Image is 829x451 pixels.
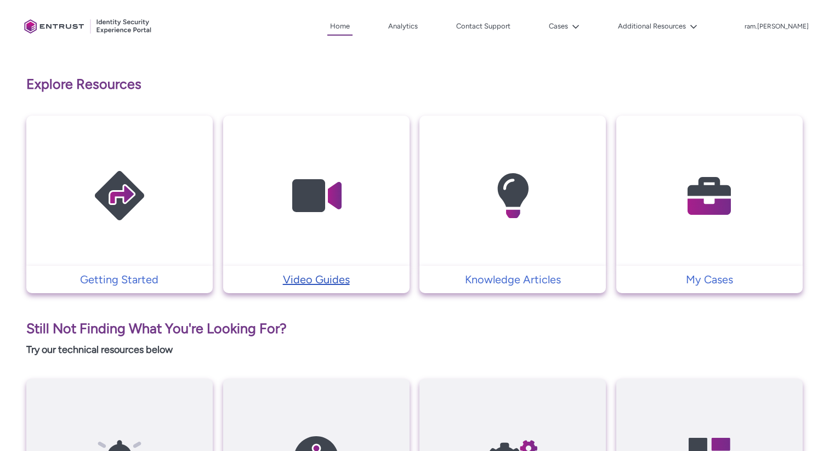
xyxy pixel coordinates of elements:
p: Explore Resources [26,74,803,95]
button: User Profile ram.parajuli [744,20,809,31]
a: Knowledge Articles [419,271,606,288]
p: ram.[PERSON_NAME] [745,23,809,31]
a: Home [327,18,353,36]
button: Cases [546,18,582,35]
p: Try our technical resources below [26,342,803,357]
img: Video Guides [264,137,368,255]
a: Getting Started [26,271,213,288]
p: Knowledge Articles [425,271,600,288]
a: Analytics, opens in new tab [385,18,421,35]
iframe: Qualified Messenger [779,401,829,451]
img: My Cases [657,137,762,255]
p: Getting Started [32,271,207,288]
img: Getting Started [67,137,172,255]
p: My Cases [622,271,797,288]
p: Video Guides [229,271,404,288]
p: Still Not Finding What You're Looking For? [26,318,803,339]
a: Contact Support [453,18,513,35]
img: Knowledge Articles [461,137,565,255]
a: My Cases [616,271,803,288]
button: Additional Resources [615,18,700,35]
a: Video Guides [223,271,410,288]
